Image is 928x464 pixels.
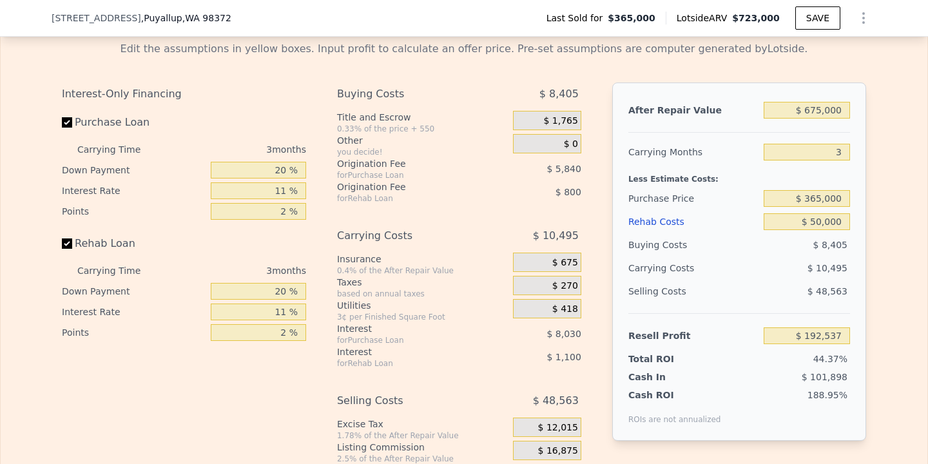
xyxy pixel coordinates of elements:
[628,324,759,347] div: Resell Profit
[337,170,481,180] div: for Purchase Loan
[628,164,850,187] div: Less Estimate Costs:
[628,99,759,122] div: After Repair Value
[608,12,655,24] span: $365,000
[337,358,481,369] div: for Rehab Loan
[533,224,579,247] span: $ 10,495
[62,302,206,322] div: Interest Rate
[77,139,161,160] div: Carrying Time
[62,322,206,343] div: Points
[533,389,579,412] span: $ 48,563
[337,224,481,247] div: Carrying Costs
[337,335,481,345] div: for Purchase Loan
[62,160,206,180] div: Down Payment
[62,238,72,249] input: Rehab Loan
[337,180,481,193] div: Origination Fee
[141,12,231,24] span: , Puyallup
[62,111,206,134] label: Purchase Loan
[62,82,306,106] div: Interest-Only Financing
[628,210,759,233] div: Rehab Costs
[802,372,847,382] span: $ 101,898
[337,322,481,335] div: Interest
[807,263,847,273] span: $ 10,495
[851,5,876,31] button: Show Options
[337,124,508,134] div: 0.33% of the price + 550
[62,41,866,57] div: Edit the assumptions in yellow boxes. Input profit to calculate an offer price. Pre-set assumptio...
[337,430,508,441] div: 1.78% of the After Repair Value
[337,111,508,124] div: Title and Escrow
[546,352,581,362] span: $ 1,100
[337,82,481,106] div: Buying Costs
[166,260,306,281] div: 3 months
[552,257,578,269] span: $ 675
[628,233,759,256] div: Buying Costs
[546,329,581,339] span: $ 8,030
[77,260,161,281] div: Carrying Time
[538,422,578,434] span: $ 12,015
[337,312,508,322] div: 3¢ per Finished Square Foot
[628,140,759,164] div: Carrying Months
[62,117,72,128] input: Purchase Loan
[628,256,709,280] div: Carrying Costs
[337,193,481,204] div: for Rehab Loan
[552,280,578,292] span: $ 270
[813,240,847,250] span: $ 8,405
[337,389,481,412] div: Selling Costs
[628,280,759,303] div: Selling Costs
[337,454,508,464] div: 2.5% of the After Repair Value
[337,157,481,170] div: Origination Fee
[52,12,141,24] span: [STREET_ADDRESS]
[552,304,578,315] span: $ 418
[166,139,306,160] div: 3 months
[628,353,709,365] div: Total ROI
[538,445,578,457] span: $ 16,875
[628,371,709,383] div: Cash In
[62,232,206,255] label: Rehab Loan
[337,134,508,147] div: Other
[556,187,581,197] span: $ 800
[539,82,579,106] span: $ 8,405
[628,401,721,425] div: ROIs are not annualized
[337,289,508,299] div: based on annual taxes
[62,201,206,222] div: Points
[546,12,608,24] span: Last Sold for
[732,13,780,23] span: $723,000
[62,281,206,302] div: Down Payment
[807,390,847,400] span: 188.95%
[546,164,581,174] span: $ 5,840
[807,286,847,296] span: $ 48,563
[564,139,578,150] span: $ 0
[62,180,206,201] div: Interest Rate
[337,418,508,430] div: Excise Tax
[337,276,508,289] div: Taxes
[337,441,508,454] div: Listing Commission
[337,299,508,312] div: Utilities
[337,147,508,157] div: you decide!
[337,253,508,266] div: Insurance
[628,389,721,401] div: Cash ROI
[813,354,847,364] span: 44.37%
[182,13,231,23] span: , WA 98372
[337,266,508,276] div: 0.4% of the After Repair Value
[543,115,577,127] span: $ 1,765
[628,187,759,210] div: Purchase Price
[337,345,481,358] div: Interest
[677,12,732,24] span: Lotside ARV
[795,6,840,30] button: SAVE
